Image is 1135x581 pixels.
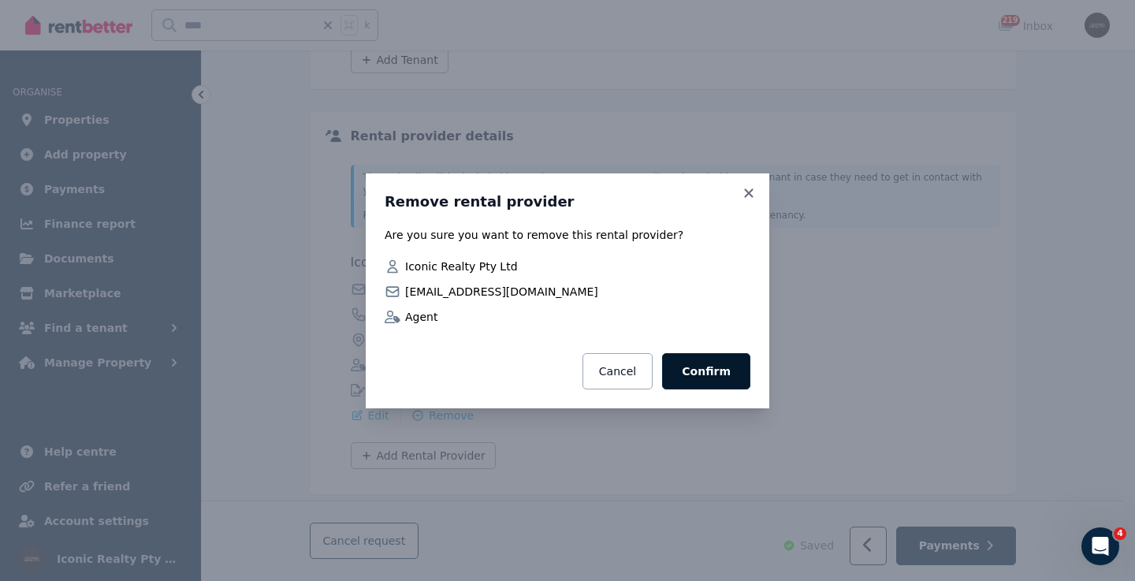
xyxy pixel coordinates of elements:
[1114,527,1126,540] span: 4
[1081,527,1119,565] iframe: Intercom live chat
[385,192,750,211] h3: Remove rental provider
[405,259,750,274] span: Iconic Realty Pty Ltd
[385,227,750,243] p: Are you sure you want to remove this rental provider?
[662,353,750,389] button: Confirm
[405,284,750,300] span: [EMAIL_ADDRESS][DOMAIN_NAME]
[582,353,653,389] button: Cancel
[405,309,750,325] span: Agent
